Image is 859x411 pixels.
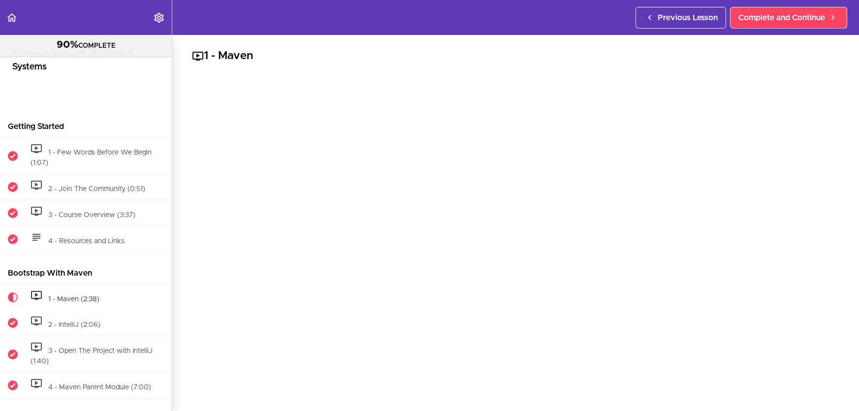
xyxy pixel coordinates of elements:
span: 2 - Join The Community (0:51) [48,186,145,192]
h2: 1 - Maven [192,48,839,64]
span: 3 - Open The Project with IntelliJ (1:40) [31,348,153,365]
span: 3 - Course Overview (3:37) [48,212,135,219]
span: 4 - Maven Parent Module (7:00) [48,384,151,391]
a: Previous Lesson [636,7,726,29]
span: 90% [57,40,78,50]
svg: Settings Menu [153,12,165,24]
svg: Back to course curriculum [6,12,18,24]
span: 4 - Resources and Links [48,238,125,245]
span: Complete and Continue [738,12,825,24]
span: 1 - Maven (2:38) [48,296,99,303]
span: Previous Lesson [658,12,718,24]
span: 1 - Few Words Before We Begin (1:07) [31,149,152,167]
a: Complete and Continue [730,7,847,29]
div: COMPLETE [12,39,159,52]
span: 2 - IntelliJ (2:06) [48,321,100,328]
